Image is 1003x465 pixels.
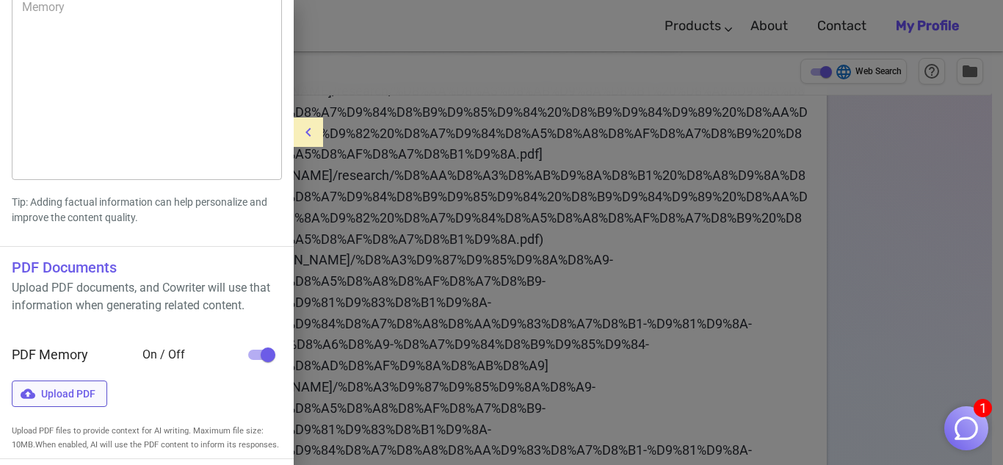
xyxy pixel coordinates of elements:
[12,347,88,362] span: PDF Memory
[294,118,323,147] button: menu
[142,346,239,364] span: On / Off
[12,425,282,452] span: Upload PDF files to provide context for AI writing. Maximum file size: 10MB. When enabled, AI wil...
[12,195,282,226] p: Tip: Adding factual information can help personalize and improve the content quality.
[952,414,980,442] img: Close chat
[974,399,992,417] span: 1
[12,381,107,408] span: Upload PDF
[12,279,282,314] p: Upload PDF documents, and Cowriter will use that information when generating related content.
[12,256,282,279] h6: PDF Documents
